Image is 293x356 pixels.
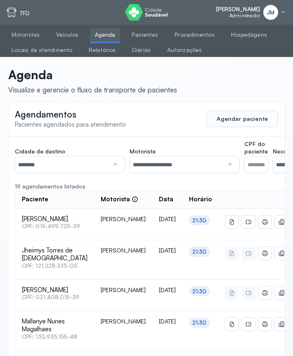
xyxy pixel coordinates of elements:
div: 19 agendamentos listados [15,183,278,190]
div: 21:30 [192,217,207,224]
span: Pacientes agendados para atendimento [15,120,126,128]
div: [DATE] [159,318,176,325]
p: Agenda [8,67,177,82]
span: CPF: 016.499.725-39 [22,223,87,230]
a: Relatórios [84,43,121,57]
a: Veículos [51,28,83,42]
div: 21:30 [192,319,207,326]
a: Motoristas [7,28,45,42]
a: Pacientes [127,28,163,42]
div: [PERSON_NAME] [101,286,146,294]
p: TFD [20,10,30,17]
span: CPF: 130.935.155-48 [22,333,87,340]
span: Cidade de destino [15,148,65,155]
span: Jheimys Torres de [DEMOGRAPHIC_DATA] [22,247,87,262]
span: JM [267,9,274,16]
div: 21:30 [192,288,207,295]
div: [DATE] [159,215,176,223]
div: 21:30 [192,248,207,255]
span: Administrador [229,13,260,19]
div: Visualize e gerencie o fluxo de transporte de pacientes [8,85,177,94]
div: [PERSON_NAME] [101,247,146,254]
span: [PERSON_NAME] [216,6,260,13]
span: Data [159,196,173,203]
div: [DATE] [159,247,176,254]
div: [PERSON_NAME] [101,215,146,223]
a: Agenda [90,28,121,42]
span: CPF: 121.228.335-05 [22,262,87,269]
a: Locais de atendimento [7,43,77,57]
a: Procedimentos [170,28,219,42]
a: Autorizações [162,43,207,57]
span: [PERSON_NAME] [22,215,87,223]
span: Paciente [22,196,48,203]
div: [PERSON_NAME] [101,318,146,325]
a: Hospedagens [226,28,272,42]
img: tfd.svg [7,7,17,17]
div: [DATE] [159,286,176,294]
span: CPF: 021.408.015-39 [22,294,87,301]
span: CPF do paciente [244,140,268,155]
span: Agendamentos [15,109,76,120]
span: [PERSON_NAME] [22,286,87,294]
div: Motorista [101,196,138,203]
a: Diárias [127,43,156,57]
img: logo do Cidade Saudável [125,4,168,21]
span: Motorista [130,148,156,155]
span: Horário [189,196,212,203]
span: Mallanye Nunes Magalhaes [22,318,87,333]
button: Agendar paciente [206,111,278,127]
